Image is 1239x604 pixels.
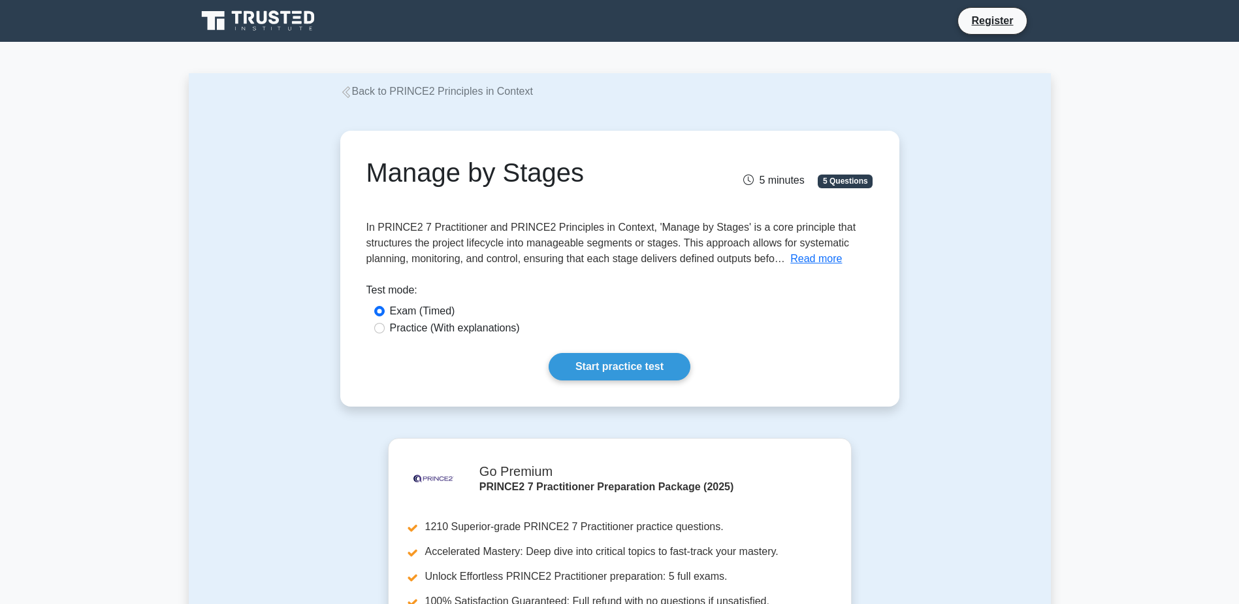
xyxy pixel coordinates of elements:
[340,86,533,97] a: Back to PRINCE2 Principles in Context
[390,320,520,336] label: Practice (With explanations)
[366,222,856,264] span: In PRINCE2 7 Practitioner and PRINCE2 Principles in Context, 'Manage by Stages' is a core princip...
[743,175,804,186] span: 5 minutes
[366,157,699,188] h1: Manage by Stages
[366,282,873,303] div: Test mode:
[963,12,1021,29] a: Register
[390,303,455,319] label: Exam (Timed)
[790,251,842,267] button: Read more
[549,353,690,380] a: Start practice test
[818,175,873,188] span: 5 Questions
